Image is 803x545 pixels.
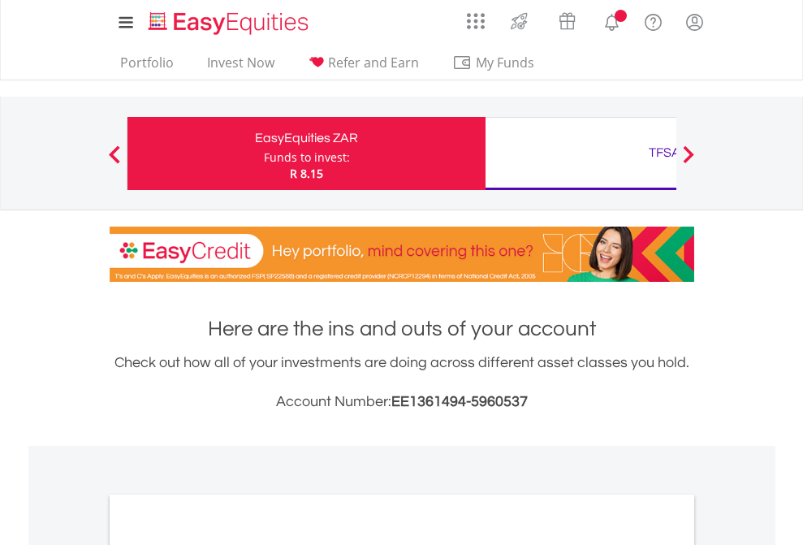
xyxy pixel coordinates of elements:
img: thrive-v2.svg [506,8,533,34]
span: EE1361494-5960537 [391,394,528,409]
img: vouchers-v2.svg [554,8,581,34]
a: Portfolio [114,54,180,80]
a: Vouchers [543,4,591,34]
img: grid-menu-icon.svg [467,12,485,30]
a: Notifications [591,4,632,37]
div: Check out how all of your investments are doing across different asset classes you hold. [110,352,694,413]
a: FAQ's and Support [632,4,674,37]
div: Funds to invest: [264,149,350,166]
span: R 8.15 [290,166,323,181]
a: AppsGrid [456,4,495,30]
span: Refer and Earn [328,54,419,71]
img: EasyCredit Promotion Banner [110,227,694,282]
h3: Account Number: [110,391,694,413]
span: My Funds [452,52,559,73]
a: Invest Now [201,54,281,80]
button: Next [672,154,705,170]
img: EasyEquities_Logo.png [145,10,315,37]
a: Home page [142,4,315,37]
h1: Here are the ins and outs of your account [110,314,694,344]
a: My Profile [674,4,715,40]
a: Refer and Earn [301,54,425,80]
div: EasyEquities ZAR [137,127,476,149]
button: Previous [98,154,131,170]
